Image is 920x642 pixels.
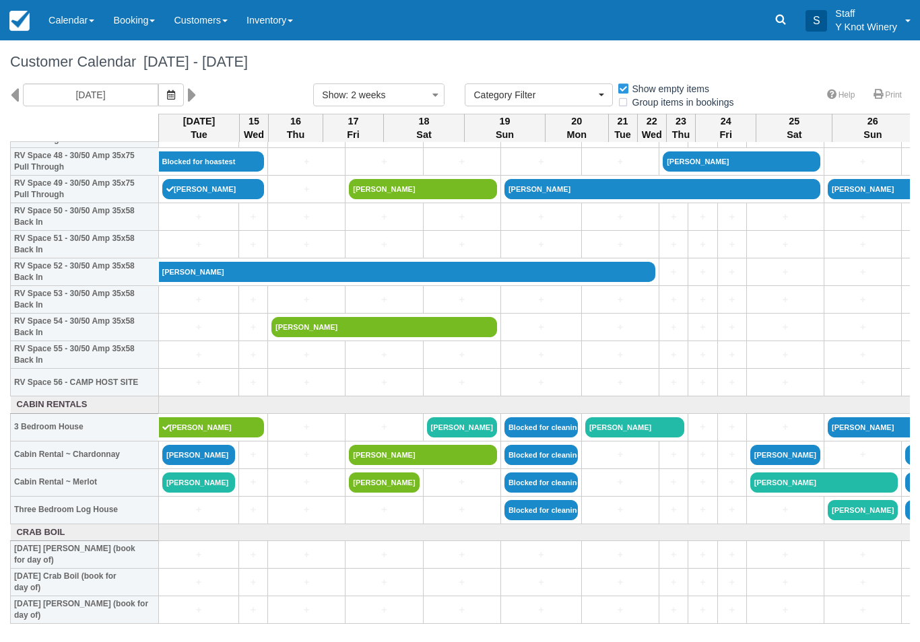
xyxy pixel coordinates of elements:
[271,548,341,562] a: +
[692,265,713,279] a: +
[617,79,718,99] label: Show empty items
[465,83,613,106] button: Category Filter
[585,348,655,362] a: +
[504,155,578,169] a: +
[585,603,655,617] a: +
[427,155,497,169] a: +
[11,203,159,231] th: RV Space 50 - 30/50 Amp 35x58 Back In
[663,376,684,390] a: +
[663,293,684,307] a: +
[242,238,264,252] a: +
[663,320,684,334] a: +
[427,293,497,307] a: +
[269,114,323,142] th: 16 Thu
[313,83,445,106] button: Show: 2 weeks
[11,286,159,314] th: RV Space 53 - 30/50 Amp 35x58 Back In
[585,575,655,590] a: +
[242,475,264,489] a: +
[585,448,655,462] a: +
[721,293,743,307] a: +
[9,11,30,31] img: checkfront-main-nav-mini-logo.png
[271,503,341,517] a: +
[750,238,820,252] a: +
[828,575,898,590] a: +
[692,475,713,489] a: +
[504,603,578,617] a: +
[162,376,235,390] a: +
[11,148,159,176] th: RV Space 48 - 30/50 Amp 35x75 Pull Through
[828,238,898,252] a: +
[11,441,159,468] th: Cabin Rental ~ Chardonnay
[750,503,820,517] a: +
[828,155,898,169] a: +
[349,603,419,617] a: +
[692,575,713,590] a: +
[546,114,608,142] th: 20 Mon
[349,548,419,562] a: +
[696,114,756,142] th: 24 Fri
[271,603,341,617] a: +
[750,445,820,465] a: [PERSON_NAME]
[663,603,684,617] a: +
[427,238,497,252] a: +
[14,526,156,539] a: Crab Boil
[692,376,713,390] a: +
[692,238,713,252] a: +
[721,575,743,590] a: +
[608,114,637,142] th: 21 Tue
[637,114,666,142] th: 22 Wed
[242,575,264,590] a: +
[828,265,898,279] a: +
[750,472,898,493] a: [PERSON_NAME]
[692,293,713,307] a: +
[349,293,419,307] a: +
[819,85,863,105] a: Help
[11,258,159,286] th: RV Space 52 - 30/50 Amp 35x58 Back In
[828,448,898,462] a: +
[750,348,820,362] a: +
[504,238,578,252] a: +
[585,210,655,224] a: +
[504,500,578,520] a: Blocked for cleaning
[11,596,159,624] th: [DATE] [PERSON_NAME] (book for day of)
[666,114,695,142] th: 23 Thu
[585,548,655,562] a: +
[721,265,743,279] a: +
[427,348,497,362] a: +
[242,503,264,517] a: +
[349,445,497,465] a: [PERSON_NAME]
[585,238,655,252] a: +
[504,348,578,362] a: +
[721,210,743,224] a: +
[721,548,743,562] a: +
[585,320,655,334] a: +
[473,88,595,102] span: Category Filter
[663,448,684,462] a: +
[271,210,341,224] a: +
[721,475,743,489] a: +
[271,293,341,307] a: +
[721,320,743,334] a: +
[835,20,897,34] p: Y Knot Winery
[11,541,159,569] th: [DATE] [PERSON_NAME] (book for day of)
[504,179,820,199] a: [PERSON_NAME]
[663,238,684,252] a: +
[384,114,465,142] th: 18 Sat
[504,210,578,224] a: +
[162,348,235,362] a: +
[692,603,713,617] a: +
[663,475,684,489] a: +
[828,500,898,520] a: [PERSON_NAME]
[240,114,269,142] th: 15 Wed
[271,238,341,252] a: +
[585,417,684,437] a: [PERSON_NAME]
[14,398,156,411] a: Cabin Rentals
[349,179,497,199] a: [PERSON_NAME]
[721,503,743,517] a: +
[692,448,713,462] a: +
[663,151,820,172] a: [PERSON_NAME]
[721,348,743,362] a: +
[750,575,820,590] a: +
[242,603,264,617] a: +
[349,420,419,434] a: +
